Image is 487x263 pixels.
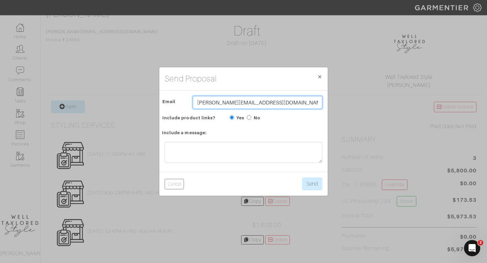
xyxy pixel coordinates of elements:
span: 2 [478,240,483,245]
span: Include a message: [162,128,207,138]
iframe: Intercom live chat [464,240,480,256]
button: Cancel [165,179,184,189]
label: Yes [236,115,244,121]
span: Include product links? [162,113,215,123]
span: Email [162,97,176,106]
label: No [254,115,260,121]
span: × [317,72,322,81]
button: Send [302,177,322,190]
h4: Send Proposal [165,73,217,85]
